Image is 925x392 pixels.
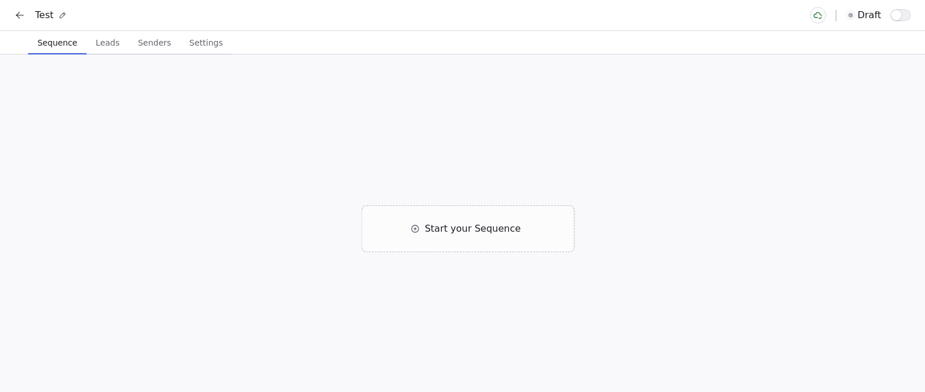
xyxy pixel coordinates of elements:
[133,35,176,51] span: Senders
[35,8,54,22] span: Test
[33,35,82,51] span: Sequence
[858,8,881,22] span: draft
[91,35,125,51] span: Leads
[425,222,521,236] span: Start your Sequence
[185,35,228,51] span: Settings
[362,205,575,252] div: Start your Sequence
